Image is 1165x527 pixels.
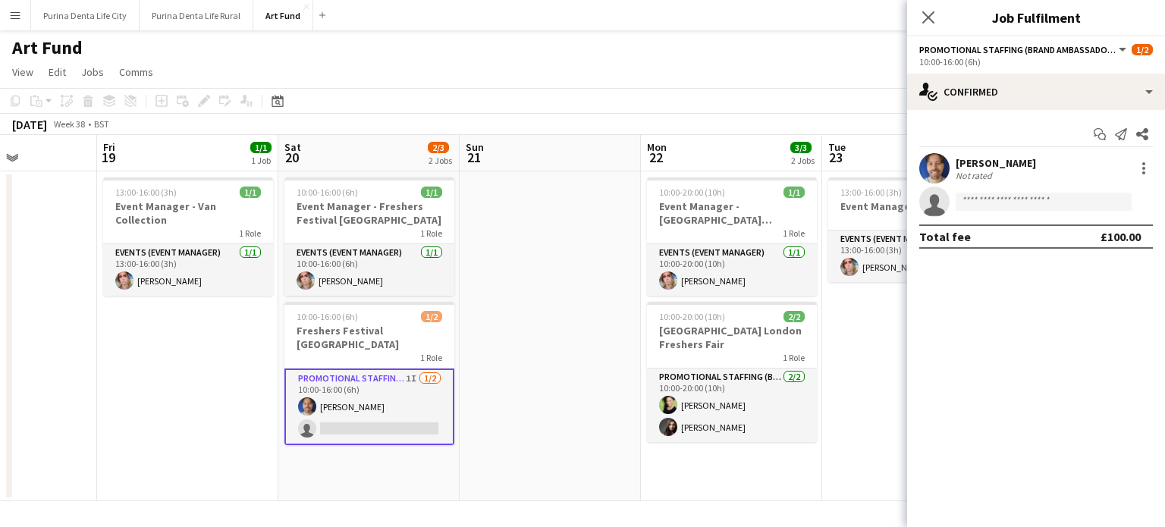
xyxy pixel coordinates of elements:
[919,56,1153,67] div: 10:00-16:00 (6h)
[284,199,454,227] h3: Event Manager - Freshers Festival [GEOGRAPHIC_DATA]
[81,65,104,79] span: Jobs
[12,117,47,132] div: [DATE]
[907,8,1165,27] h3: Job Fulfilment
[113,62,159,82] a: Comms
[826,149,846,166] span: 23
[783,187,805,198] span: 1/1
[6,62,39,82] a: View
[956,156,1036,170] div: [PERSON_NAME]
[421,311,442,322] span: 1/2
[284,324,454,351] h3: Freshers Festival [GEOGRAPHIC_DATA]
[282,149,301,166] span: 20
[647,302,817,442] app-job-card: 10:00-20:00 (10h)2/2[GEOGRAPHIC_DATA] London Freshers Fair1 RolePromotional Staffing (Brand Ambas...
[284,140,301,154] span: Sat
[297,187,358,198] span: 10:00-16:00 (6h)
[284,244,454,296] app-card-role: Events (Event Manager)1/110:00-16:00 (6h)[PERSON_NAME]
[75,62,110,82] a: Jobs
[907,74,1165,110] div: Confirmed
[429,155,452,166] div: 2 Jobs
[284,302,454,445] app-job-card: 10:00-16:00 (6h)1/2Freshers Festival [GEOGRAPHIC_DATA]1 RolePromotional Staffing (Brand Ambassado...
[647,199,817,227] h3: Event Manager - [GEOGRAPHIC_DATA] [GEOGRAPHIC_DATA]
[466,140,484,154] span: Sun
[828,199,998,213] h3: Event Manager - Van Drop Off
[647,244,817,296] app-card-role: Events (Event Manager)1/110:00-20:00 (10h)[PERSON_NAME]
[463,149,484,166] span: 21
[659,187,725,198] span: 10:00-20:00 (10h)
[103,199,273,227] h3: Event Manager - Van Collection
[240,187,261,198] span: 1/1
[828,140,846,154] span: Tue
[647,324,817,351] h3: [GEOGRAPHIC_DATA] London Freshers Fair
[919,44,1129,55] button: Promotional Staffing (Brand Ambassadors)
[828,177,998,282] app-job-card: 13:00-16:00 (3h)1/1Event Manager - Van Drop Off1 RoleEvents (Event Manager)1/113:00-16:00 (3h)[PE...
[1101,229,1141,244] div: £100.00
[31,1,140,30] button: Purina Denta Life City
[251,155,271,166] div: 1 Job
[919,229,971,244] div: Total fee
[101,149,115,166] span: 19
[791,155,815,166] div: 2 Jobs
[94,118,109,130] div: BST
[647,140,667,154] span: Mon
[12,65,33,79] span: View
[647,177,817,296] app-job-card: 10:00-20:00 (10h)1/1Event Manager - [GEOGRAPHIC_DATA] [GEOGRAPHIC_DATA]1 RoleEvents (Event Manage...
[428,142,449,153] span: 2/3
[420,227,442,239] span: 1 Role
[49,65,66,79] span: Edit
[919,44,1116,55] span: Promotional Staffing (Brand Ambassadors)
[421,187,442,198] span: 1/1
[119,65,153,79] span: Comms
[783,227,805,239] span: 1 Role
[103,244,273,296] app-card-role: Events (Event Manager)1/113:00-16:00 (3h)[PERSON_NAME]
[956,170,995,181] div: Not rated
[420,352,442,363] span: 1 Role
[103,140,115,154] span: Fri
[284,369,454,445] app-card-role: Promotional Staffing (Brand Ambassadors)1I1/210:00-16:00 (6h)[PERSON_NAME]
[115,187,177,198] span: 13:00-16:00 (3h)
[12,36,83,59] h1: Art Fund
[103,177,273,296] app-job-card: 13:00-16:00 (3h)1/1Event Manager - Van Collection1 RoleEvents (Event Manager)1/113:00-16:00 (3h)[...
[253,1,313,30] button: Art Fund
[783,352,805,363] span: 1 Role
[659,311,725,322] span: 10:00-20:00 (10h)
[647,369,817,442] app-card-role: Promotional Staffing (Brand Ambassadors)2/210:00-20:00 (10h)[PERSON_NAME][PERSON_NAME]
[790,142,812,153] span: 3/3
[42,62,72,82] a: Edit
[1132,44,1153,55] span: 1/2
[645,149,667,166] span: 22
[239,227,261,239] span: 1 Role
[297,311,358,322] span: 10:00-16:00 (6h)
[50,118,88,130] span: Week 38
[840,187,902,198] span: 13:00-16:00 (3h)
[284,177,454,296] app-job-card: 10:00-16:00 (6h)1/1Event Manager - Freshers Festival [GEOGRAPHIC_DATA]1 RoleEvents (Event Manager...
[783,311,805,322] span: 2/2
[250,142,272,153] span: 1/1
[828,231,998,282] app-card-role: Events (Event Manager)1/113:00-16:00 (3h)[PERSON_NAME]
[140,1,253,30] button: Purina Denta Life Rural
